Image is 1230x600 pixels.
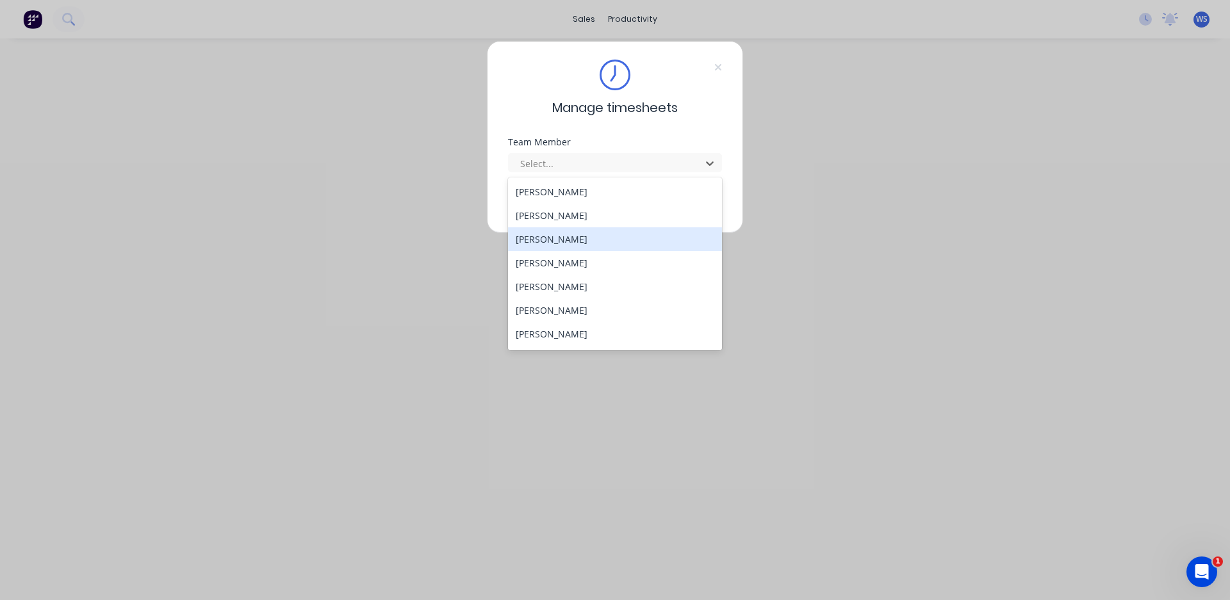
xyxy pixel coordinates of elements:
[1213,556,1223,567] span: 1
[508,298,722,322] div: [PERSON_NAME]
[508,138,722,147] div: Team Member
[552,98,678,117] span: Manage timesheets
[508,227,722,251] div: [PERSON_NAME]
[508,180,722,204] div: [PERSON_NAME]
[508,322,722,346] div: [PERSON_NAME]
[508,346,722,369] div: [PERSON_NAME]
[508,204,722,227] div: [PERSON_NAME]
[1186,556,1217,587] iframe: Intercom live chat
[508,275,722,298] div: [PERSON_NAME]
[508,251,722,275] div: [PERSON_NAME]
